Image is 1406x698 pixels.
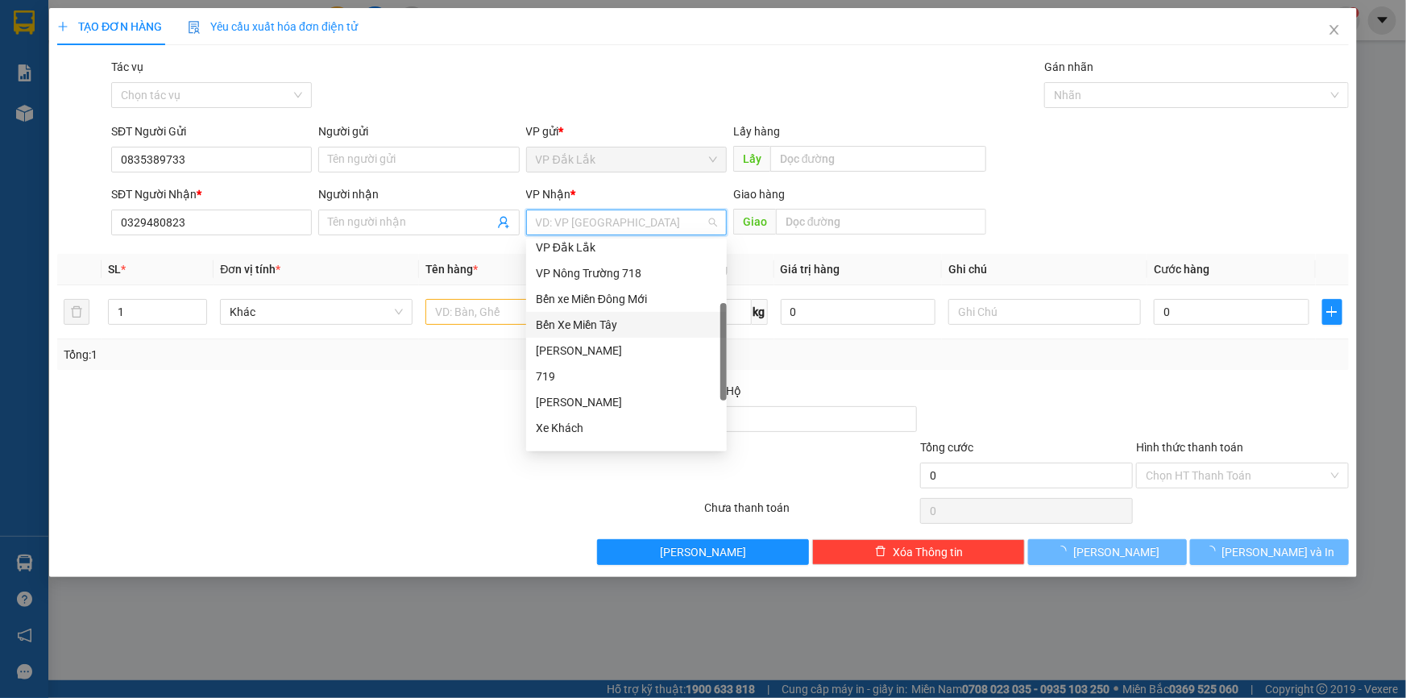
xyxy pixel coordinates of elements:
[230,300,403,324] span: Khác
[597,539,810,565] button: [PERSON_NAME]
[14,15,39,32] span: Gửi:
[526,286,727,312] div: Bến xe Miền Đông Mới
[536,342,717,359] div: [PERSON_NAME]
[425,263,478,276] span: Tên hàng
[64,346,543,364] div: Tổng: 1
[57,21,68,32] span: plus
[1323,305,1342,318] span: plus
[536,316,717,334] div: Bến Xe Miền Tây
[733,209,776,235] span: Giao
[1028,539,1187,565] button: [PERSON_NAME]
[526,123,727,140] div: VP gửi
[1222,543,1335,561] span: [PERSON_NAME] và In
[1154,263,1209,276] span: Cước hàng
[14,52,126,75] div: 0977599973
[526,389,727,415] div: Bình Phước
[138,52,251,75] div: 0963554499
[948,299,1141,325] input: Ghi Chú
[220,263,280,276] span: Đơn vị tính
[875,546,886,559] span: delete
[12,114,37,131] span: CR :
[536,393,717,411] div: [PERSON_NAME]
[536,368,717,385] div: 719
[703,499,919,527] div: Chưa thanh toán
[1190,539,1349,565] button: [PERSON_NAME] và In
[536,419,717,437] div: Xe Khách
[1312,8,1357,53] button: Close
[526,441,727,467] div: Đăk Nông
[1322,299,1342,325] button: plus
[1056,546,1073,557] span: loading
[188,20,358,33] span: Yêu cầu xuất hóa đơn điện tử
[526,338,727,364] div: Hòa Tiến
[1073,543,1159,561] span: [PERSON_NAME]
[111,185,312,203] div: SĐT Người Nhận
[57,20,162,33] span: TẠO ĐƠN HÀNG
[1136,441,1243,454] label: Hình thức thanh toán
[536,290,717,308] div: Bến xe Miền Đông Mới
[425,299,618,325] input: VD: Bàn, Ghế
[526,415,727,441] div: Xe Khách
[1328,23,1341,36] span: close
[781,299,936,325] input: 0
[781,263,840,276] span: Giá trị hàng
[770,146,986,172] input: Dọc đường
[64,299,89,325] button: delete
[942,254,1147,285] th: Ghi chú
[776,209,986,235] input: Dọc đường
[138,15,176,32] span: Nhận:
[1205,546,1222,557] span: loading
[733,146,770,172] span: Lấy
[111,123,312,140] div: SĐT Người Gửi
[812,539,1025,565] button: deleteXóa Thông tin
[1044,60,1093,73] label: Gán nhãn
[752,299,768,325] span: kg
[526,312,727,338] div: Bến Xe Miền Tây
[536,264,717,282] div: VP Nông Trường 718
[526,260,727,286] div: VP Nông Trường 718
[318,123,519,140] div: Người gửi
[497,216,510,229] span: user-add
[733,125,780,138] span: Lấy hàng
[12,113,129,132] div: 90.000
[161,75,249,103] span: CX SỐ 4
[526,235,727,260] div: VP Đắk Lắk
[536,239,717,256] div: VP Đắk Lắk
[188,21,201,34] img: icon
[660,543,746,561] span: [PERSON_NAME]
[920,441,973,454] span: Tổng cước
[108,263,121,276] span: SL
[318,185,519,203] div: Người nhận
[536,147,717,172] span: VP Đắk Lắk
[14,14,126,52] div: VP Đắk Lắk
[526,364,727,389] div: 719
[138,84,161,101] span: DĐ:
[111,60,143,73] label: Tác vụ
[138,14,251,52] div: DỌC ĐƯỜNG
[536,445,717,463] div: Đăk Nông
[893,543,963,561] span: Xóa Thông tin
[526,188,571,201] span: VP Nhận
[733,188,785,201] span: Giao hàng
